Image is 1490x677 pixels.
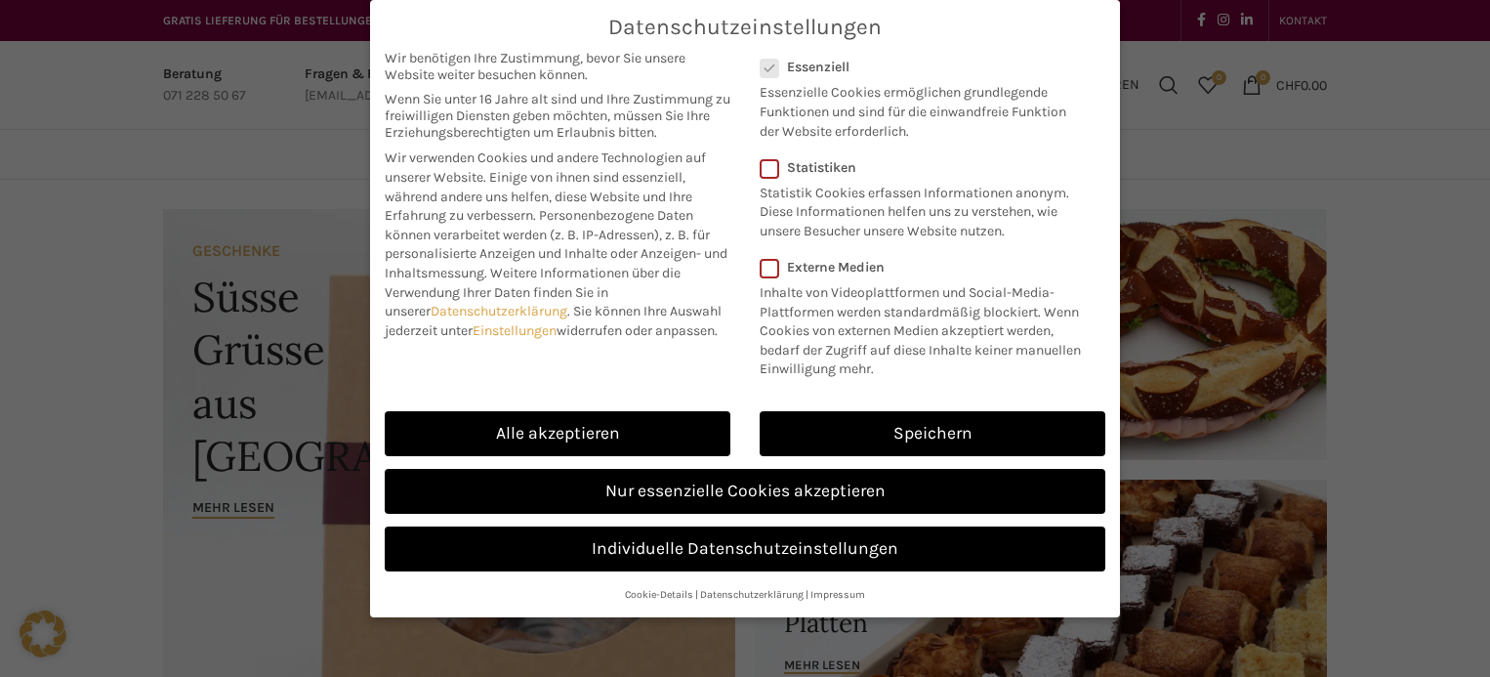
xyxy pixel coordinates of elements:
p: Essenzielle Cookies ermöglichen grundlegende Funktionen und sind für die einwandfreie Funktion de... [760,75,1080,141]
label: Externe Medien [760,259,1093,275]
a: Individuelle Datenschutzeinstellungen [385,527,1105,571]
span: Datenschutzeinstellungen [608,15,882,40]
a: Datenschutzerklärung [431,303,567,319]
span: Personenbezogene Daten können verarbeitet werden (z. B. IP-Adressen), z. B. für personalisierte A... [385,207,727,281]
span: Wir benötigen Ihre Zustimmung, bevor Sie unsere Website weiter besuchen können. [385,50,730,83]
a: Speichern [760,411,1105,456]
label: Essenziell [760,59,1080,75]
span: Weitere Informationen über die Verwendung Ihrer Daten finden Sie in unserer . [385,265,681,319]
a: Impressum [810,588,865,601]
a: Datenschutzerklärung [700,588,804,601]
a: Cookie-Details [625,588,693,601]
a: Nur essenzielle Cookies akzeptieren [385,469,1105,514]
label: Statistiken [760,159,1080,176]
a: Einstellungen [473,322,557,339]
span: Wir verwenden Cookies und andere Technologien auf unserer Website. Einige von ihnen sind essenzie... [385,149,706,224]
p: Statistik Cookies erfassen Informationen anonym. Diese Informationen helfen uns zu verstehen, wie... [760,176,1080,241]
a: Alle akzeptieren [385,411,730,456]
p: Inhalte von Videoplattformen und Social-Media-Plattformen werden standardmäßig blockiert. Wenn Co... [760,275,1093,379]
span: Sie können Ihre Auswahl jederzeit unter widerrufen oder anpassen. [385,303,722,339]
span: Wenn Sie unter 16 Jahre alt sind und Ihre Zustimmung zu freiwilligen Diensten geben möchten, müss... [385,91,730,141]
